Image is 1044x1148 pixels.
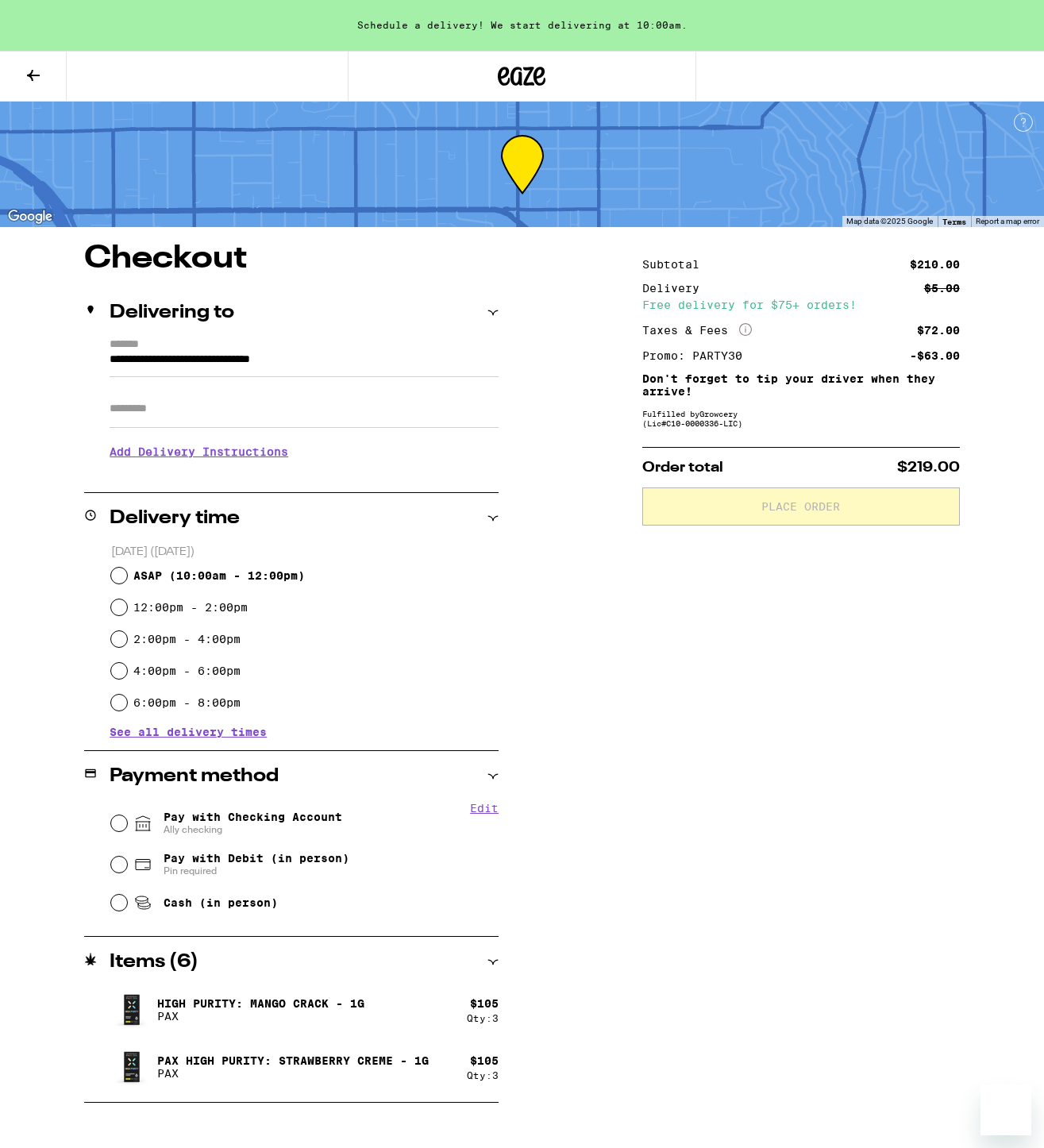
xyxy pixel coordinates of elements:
h1: Checkout [84,243,499,275]
button: Place Order [642,487,960,526]
label: 12:00pm - 2:00pm [133,601,248,614]
div: $210.00 [910,259,960,270]
div: $ 105 [470,1054,499,1067]
span: ASAP ( 10:00am - 12:00pm ) [133,569,305,582]
p: We'll contact you at [PHONE_NUMBER] when we arrive [110,470,499,483]
label: 6:00pm - 8:00pm [133,696,241,709]
label: 4:00pm - 6:00pm [133,665,241,677]
span: Pay with Debit (in person) [164,852,349,865]
div: $5.00 [924,283,960,294]
h2: Payment method [110,767,279,786]
div: Subtotal [642,259,711,270]
p: [DATE] ([DATE]) [111,545,499,560]
p: High Purity: Mango Crack - 1g [157,997,364,1010]
h2: Items ( 6 ) [110,953,198,972]
img: High Purity: Mango Crack - 1g [110,988,154,1032]
img: Google [4,206,56,227]
span: $219.00 [897,460,960,475]
img: Pax High Purity: Strawberry Creme - 1g [110,1045,154,1089]
div: Fulfilled by Growcery (Lic# C10-0000336-LIC ) [642,409,960,428]
div: Qty: 3 [467,1070,499,1081]
button: Edit [470,802,499,815]
div: $ 105 [470,997,499,1010]
iframe: Button to launch messaging window [980,1084,1031,1135]
span: Map data ©2025 Google [846,217,933,225]
h3: Add Delivery Instructions [110,433,499,470]
span: Order total [642,460,723,475]
div: Qty: 3 [467,1013,499,1023]
span: Place Order [761,501,840,512]
p: Pax High Purity: Strawberry Creme - 1g [157,1054,429,1067]
span: Cash (in person) [164,896,278,909]
a: Report a map error [976,217,1039,225]
button: See all delivery times [110,726,267,738]
div: $72.00 [917,325,960,336]
span: Ally checking [164,823,342,836]
div: Taxes & Fees [642,323,752,337]
label: 2:00pm - 4:00pm [133,633,241,645]
a: Open this area in Google Maps (opens a new window) [4,206,56,227]
h2: Delivering to [110,303,234,322]
div: -$63.00 [910,350,960,361]
div: Free delivery for $75+ orders! [642,299,960,310]
p: Don't forget to tip your driver when they arrive! [642,372,960,398]
span: Pay with Checking Account [164,811,342,836]
p: PAX [157,1010,364,1023]
div: Delivery [642,283,711,294]
p: PAX [157,1067,429,1080]
span: Pin required [164,865,349,877]
h2: Delivery time [110,509,240,528]
a: Terms [942,217,966,226]
div: Promo: PARTY30 [642,350,753,361]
